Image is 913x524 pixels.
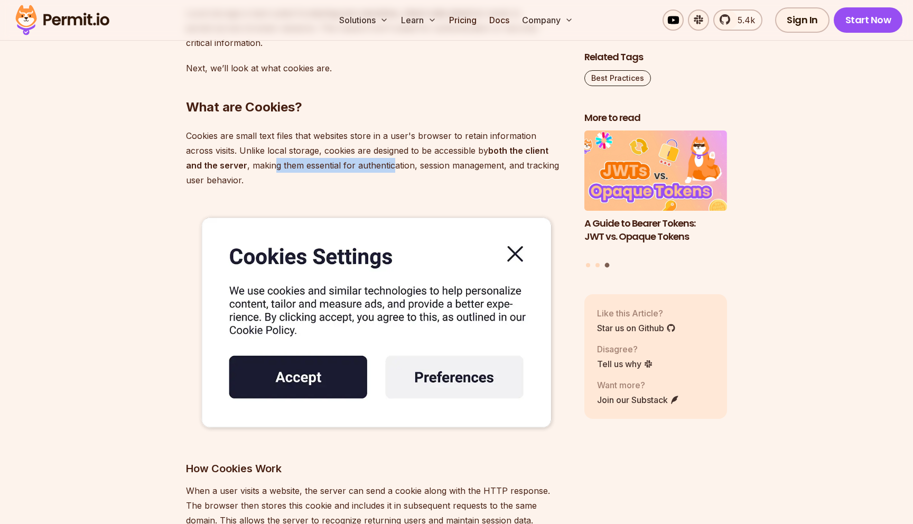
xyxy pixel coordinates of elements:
a: Pricing [445,10,481,31]
li: 3 of 3 [584,131,727,257]
h3: A Guide to Bearer Tokens: JWT vs. Opaque Tokens [584,217,727,244]
button: Solutions [335,10,393,31]
button: Learn [397,10,441,31]
h3: How Cookies Work [186,460,567,477]
img: image.png [186,204,567,443]
a: Sign In [775,7,830,33]
a: Tell us why [597,358,653,370]
span: 5.4k [731,14,755,26]
p: Next, we’ll look at what cookies are. [186,61,567,76]
a: Start Now [834,7,903,33]
a: Star us on Github [597,322,676,334]
button: Go to slide 3 [604,263,609,268]
button: Go to slide 2 [595,263,600,267]
img: A Guide to Bearer Tokens: JWT vs. Opaque Tokens [584,131,727,211]
h2: What are Cookies? [186,57,567,116]
h2: More to read [584,111,727,125]
a: Best Practices [584,70,651,86]
a: 5.4k [713,10,762,31]
p: Want more? [597,379,679,391]
a: Docs [485,10,514,31]
img: Permit logo [11,2,114,38]
button: Go to slide 1 [586,263,590,267]
a: Join our Substack [597,394,679,406]
h2: Related Tags [584,51,727,64]
button: Company [518,10,577,31]
p: Disagree? [597,343,653,355]
p: Like this Article? [597,307,676,320]
a: A Guide to Bearer Tokens: JWT vs. Opaque TokensA Guide to Bearer Tokens: JWT vs. Opaque Tokens [584,131,727,257]
div: Posts [584,131,727,269]
p: Cookies are small text files that websites store in a user's browser to retain information across... [186,128,567,188]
